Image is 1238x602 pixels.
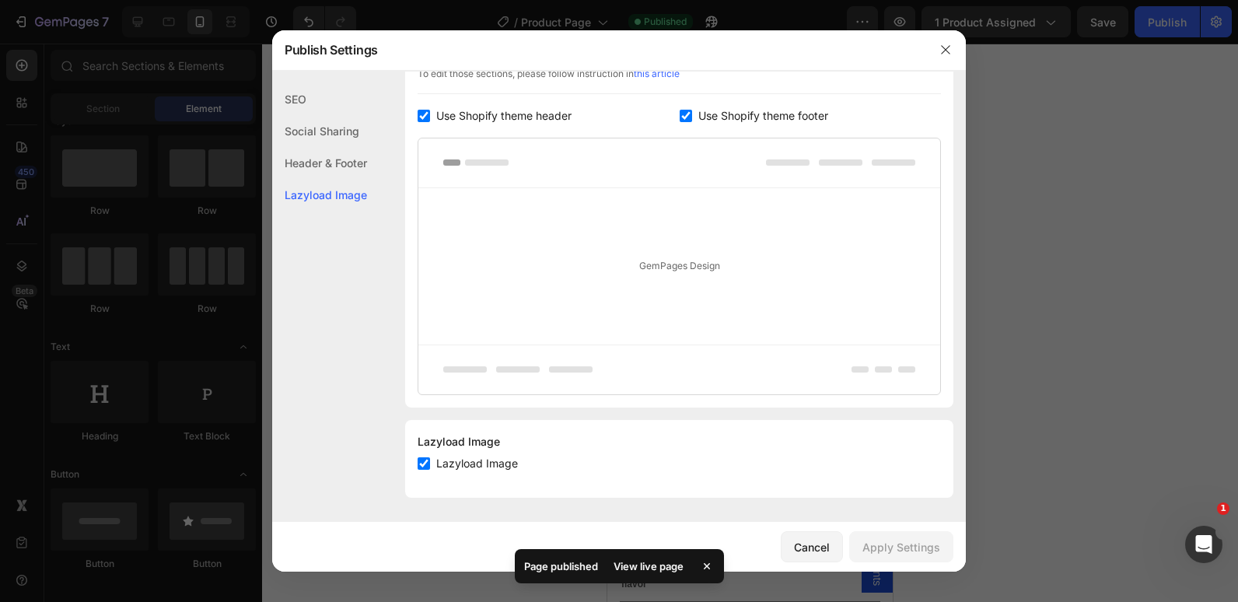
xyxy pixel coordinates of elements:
[262,104,278,220] span: Organic Chopped Fruits
[781,531,843,562] button: Cancel
[272,30,925,70] div: Publish Settings
[262,16,278,89] span: loose leaf base
[849,531,953,562] button: Apply Settings
[634,68,680,79] a: this article
[12,482,263,525] span: kit that makes 10 drinks — fast and easy to mix with real fruit and loose-leaf botanicals. Made w...
[698,107,828,125] span: Use Shopify theme footer
[862,539,940,555] div: Apply Settings
[436,107,572,125] span: Use Shopify theme header
[272,115,367,147] div: Social Sharing
[524,558,598,574] p: Page published
[252,303,271,322] button: Carousel Next Arrow
[12,531,41,551] legend: flavor
[272,179,367,211] div: Lazyload Image
[794,539,830,555] div: Cancel
[436,454,518,473] span: Lazyload Image
[418,432,941,451] div: Lazyload Image
[262,344,278,473] span: Organic Fruit Texture Base
[262,236,278,328] span: Organic Monk Fruit
[418,67,941,94] div: To edit those sections, please follow instruction in
[12,355,273,426] h1: Morning Youthful Refreshers
[1217,502,1229,515] span: 1
[604,555,693,577] div: View live page
[272,147,367,179] div: Header & Footer
[262,488,278,542] span: Ingredients
[1185,526,1222,563] iframe: Intercom live chat
[12,467,217,480] strong: 10 Servings + 10 Cups + Free Shaker
[84,439,187,451] p: 2,500+ Verified Reviews!
[418,188,940,345] div: GemPages Design
[272,83,367,115] div: SEO
[15,303,33,322] button: Carousel Back Arrow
